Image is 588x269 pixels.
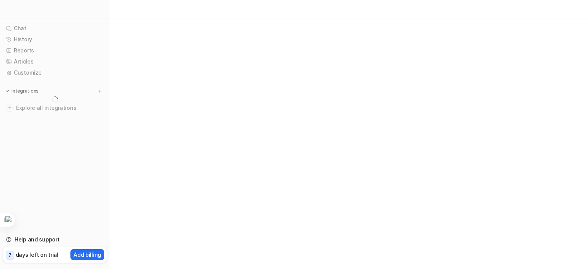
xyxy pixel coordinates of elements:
p: Add billing [73,251,101,259]
p: 7 [8,252,11,259]
p: days left on trial [16,251,59,259]
img: expand menu [5,88,10,94]
button: Integrations [3,87,41,95]
a: Customize [3,67,107,78]
img: explore all integrations [6,104,14,112]
button: Add billing [70,249,104,260]
p: Integrations [11,88,39,94]
a: History [3,34,107,45]
a: Chat [3,23,107,34]
a: Reports [3,45,107,56]
a: Help and support [3,234,107,245]
span: Explore all integrations [16,102,104,114]
img: menu_add.svg [97,88,103,94]
a: Explore all integrations [3,103,107,113]
a: Articles [3,56,107,67]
